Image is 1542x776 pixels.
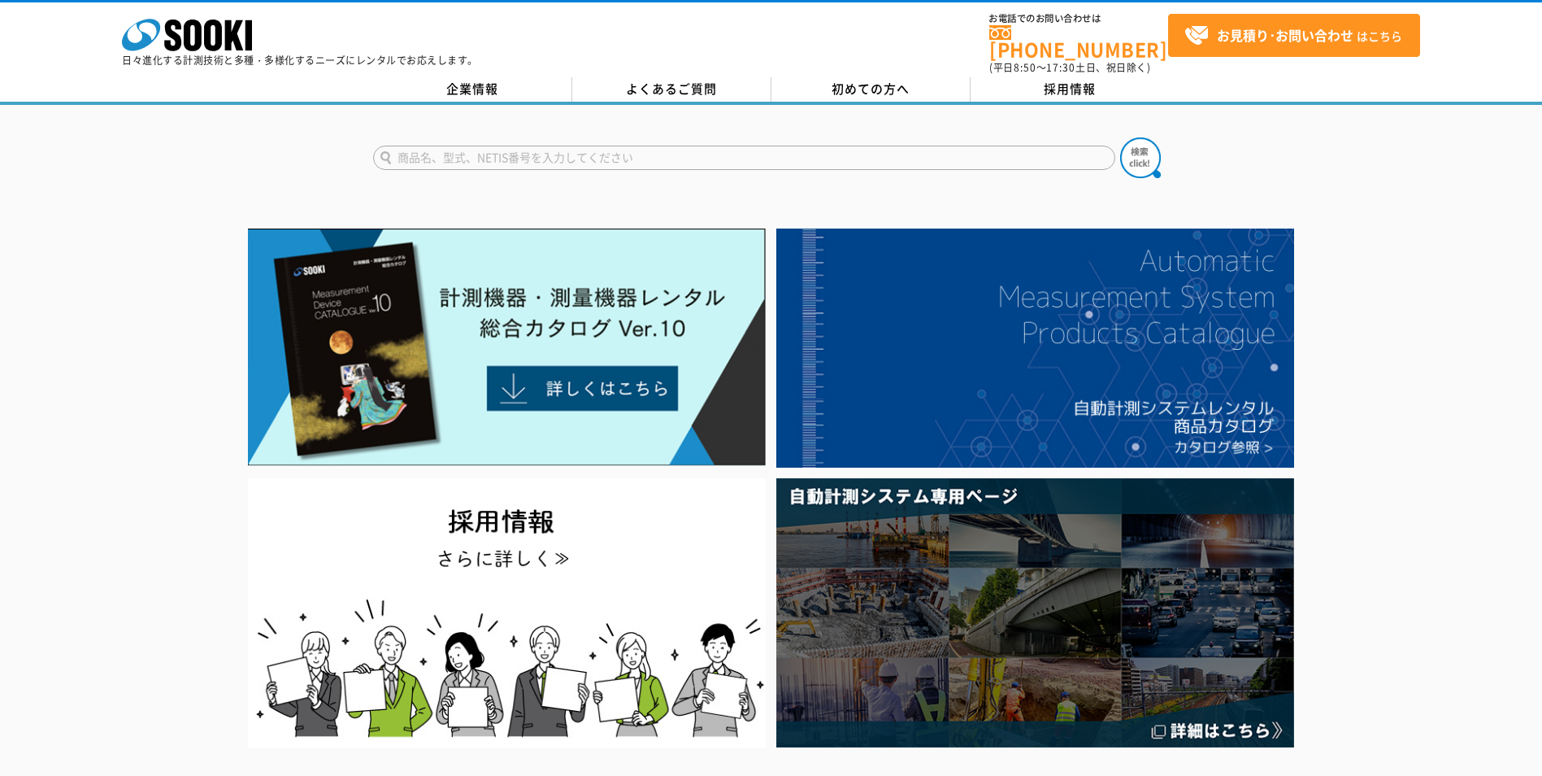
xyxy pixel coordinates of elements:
img: SOOKI recruit [248,478,766,748]
input: 商品名、型式、NETIS番号を入力してください [373,146,1115,170]
img: 自動計測システム専用ページ [776,478,1294,748]
img: Catalog Ver10 [248,229,766,466]
img: btn_search.png [1120,137,1161,178]
strong: お見積り･お問い合わせ [1217,25,1353,45]
img: 自動計測システムカタログ [776,229,1294,468]
a: 採用情報 [971,77,1170,102]
span: 17:30 [1046,60,1075,75]
a: よくあるご質問 [572,77,771,102]
span: 8:50 [1014,60,1036,75]
p: 日々進化する計測技術と多種・多様化するニーズにレンタルでお応えします。 [122,55,478,65]
span: はこちら [1184,24,1402,48]
span: 初めての方へ [832,80,910,98]
a: 初めての方へ [771,77,971,102]
a: 企業情報 [373,77,572,102]
span: (平日 ～ 土日、祝日除く) [989,60,1150,75]
span: お電話でのお問い合わせは [989,14,1168,24]
a: [PHONE_NUMBER] [989,25,1168,59]
a: お見積り･お問い合わせはこちら [1168,14,1420,57]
